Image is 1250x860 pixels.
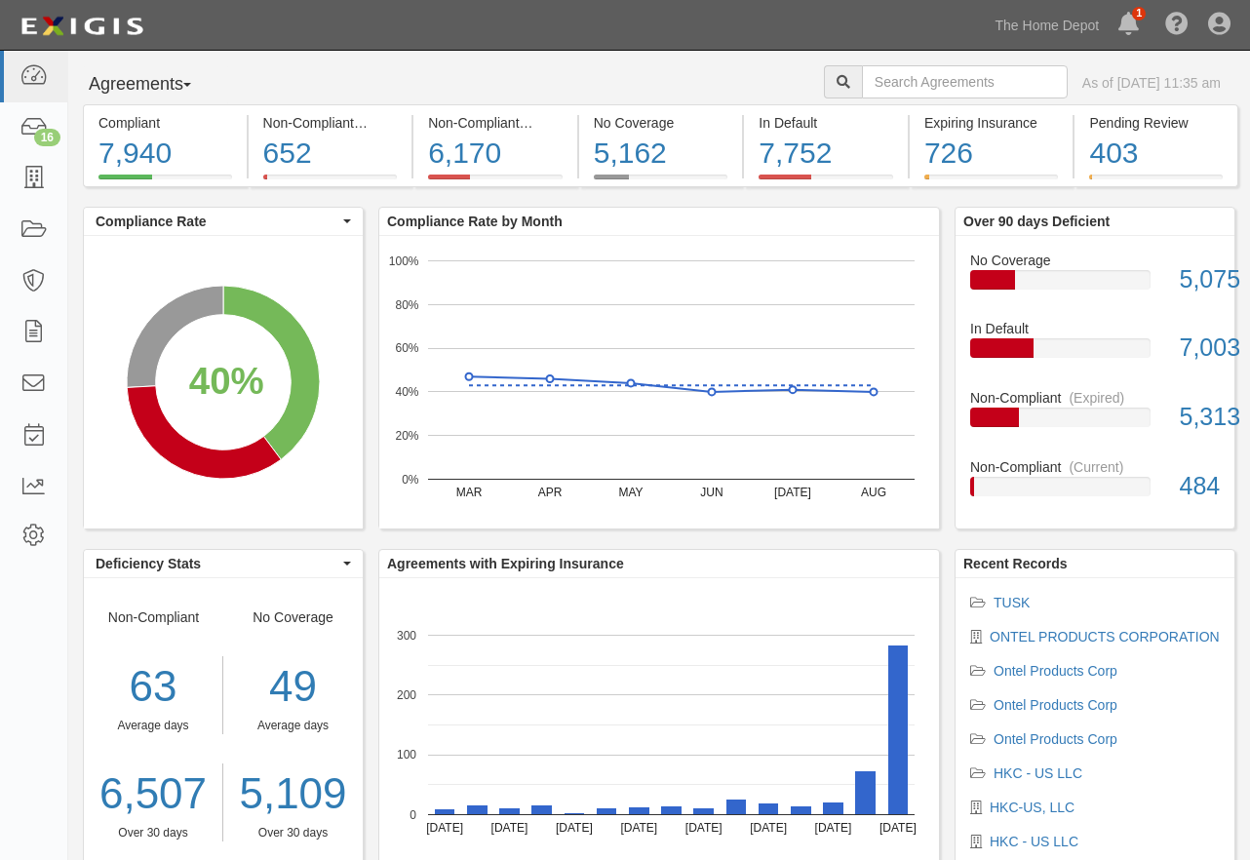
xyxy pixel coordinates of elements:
text: 200 [397,688,416,702]
div: Average days [238,718,348,734]
text: 100% [389,254,419,267]
b: Over 90 days Deficient [963,214,1110,229]
i: Help Center - Complianz [1165,14,1189,37]
div: Non-Compliant [956,388,1234,408]
text: [DATE] [815,821,852,835]
div: Non-Compliant [84,607,223,841]
text: 60% [395,341,418,355]
button: Compliance Rate [84,208,363,235]
a: Non-Compliant(Current)652 [249,175,412,190]
text: MAY [618,486,643,499]
div: 7,003 [1165,331,1235,366]
a: 6,507 [84,763,222,825]
text: [DATE] [685,821,723,835]
a: No Coverage5,075 [970,251,1220,320]
text: 100 [397,748,416,762]
a: HKC-US, LLC [990,800,1074,815]
div: (Current) [1069,457,1123,477]
a: HKC - US LLC [990,834,1078,849]
div: 49 [238,656,348,718]
div: (Expired) [527,113,583,133]
div: (Current) [362,113,416,133]
a: In Default7,752 [744,175,908,190]
a: Compliant7,940 [83,175,247,190]
text: 80% [395,297,418,311]
text: [DATE] [750,821,787,835]
div: 63 [84,656,222,718]
text: [DATE] [426,821,463,835]
a: Non-Compliant(Expired)5,313 [970,388,1220,457]
div: Expiring Insurance [924,113,1059,133]
text: AUG [861,486,886,499]
a: In Default7,003 [970,319,1220,388]
img: logo-5460c22ac91f19d4615b14bd174203de0afe785f0fc80cf4dbbc73dc1793850b.png [15,9,149,44]
a: 5,109 [238,763,348,825]
div: Over 30 days [238,825,348,841]
text: [DATE] [879,821,917,835]
div: Non-Compliant [956,457,1234,477]
div: No Coverage [594,113,728,133]
div: 16 [34,129,60,146]
b: Recent Records [963,556,1068,571]
a: Expiring Insurance726 [910,175,1074,190]
a: HKC - US LLC [994,765,1082,781]
a: No Coverage5,162 [579,175,743,190]
div: 6,170 [428,133,563,175]
text: 20% [395,429,418,443]
input: Search Agreements [862,65,1068,98]
span: Compliance Rate [96,212,338,231]
b: Compliance Rate by Month [387,214,563,229]
text: [DATE] [620,821,657,835]
div: As of [DATE] 11:35 am [1082,73,1221,93]
div: No Coverage [223,607,363,841]
a: The Home Depot [986,6,1110,45]
text: 0 [410,807,416,821]
div: Pending Review [1089,113,1223,133]
div: Non-Compliant (Expired) [428,113,563,133]
text: APR [538,486,563,499]
text: MAR [456,486,483,499]
div: 484 [1165,469,1235,504]
div: 5,162 [594,133,728,175]
text: [DATE] [774,486,811,499]
div: (Expired) [1069,388,1124,408]
a: Non-Compliant(Expired)6,170 [413,175,577,190]
text: JUN [700,486,723,499]
text: 0% [402,472,419,486]
a: Ontel Products Corp [994,731,1117,747]
div: In Default [759,113,893,133]
div: 652 [263,133,398,175]
button: Agreements [83,65,229,104]
svg: A chart. [379,236,939,528]
div: 5,313 [1165,400,1235,435]
div: Average days [84,718,222,734]
a: Ontel Products Corp [994,697,1117,713]
text: 300 [397,628,416,642]
div: 7,752 [759,133,893,175]
a: TUSK [994,595,1030,610]
div: 40% [189,354,264,408]
button: Deficiency Stats [84,550,363,577]
div: 7,940 [98,133,232,175]
b: Agreements with Expiring Insurance [387,556,624,571]
text: [DATE] [556,821,593,835]
svg: A chart. [84,236,363,528]
div: No Coverage [956,251,1234,270]
div: Compliant [98,113,232,133]
a: Ontel Products Corp [994,663,1117,679]
div: Over 30 days [84,825,222,841]
div: Non-Compliant (Current) [263,113,398,133]
text: 40% [395,385,418,399]
div: 5,075 [1165,262,1235,297]
text: [DATE] [491,821,528,835]
div: 403 [1089,133,1223,175]
a: Non-Compliant(Current)484 [970,457,1220,512]
div: In Default [956,319,1234,338]
span: Deficiency Stats [96,554,338,573]
a: Pending Review403 [1074,175,1238,190]
div: 726 [924,133,1059,175]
